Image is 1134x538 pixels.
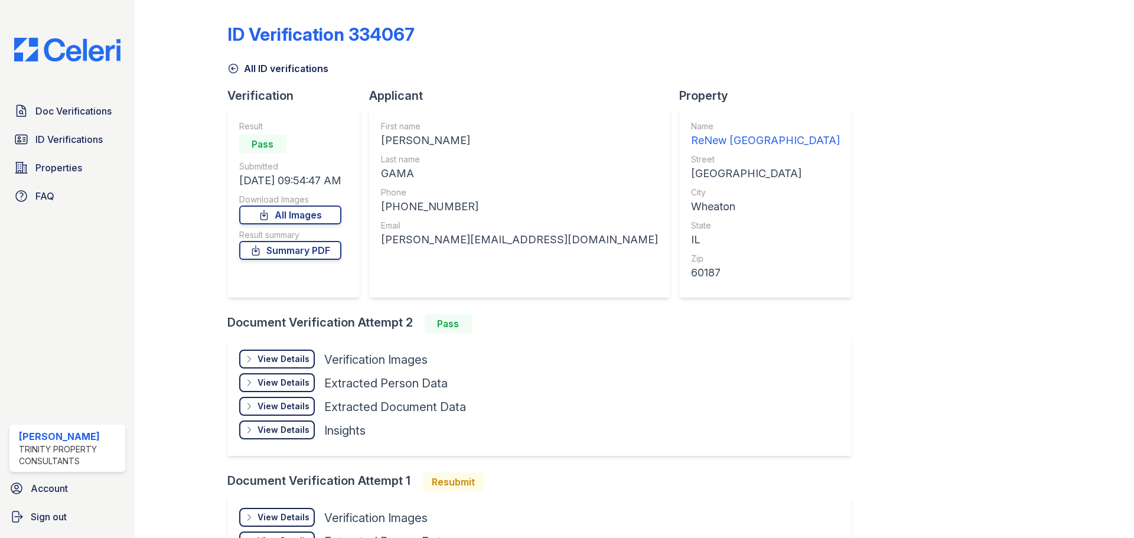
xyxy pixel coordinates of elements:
[9,99,125,123] a: Doc Verifications
[227,314,861,333] div: Document Verification Attempt 2
[691,154,840,165] div: Street
[5,477,130,500] a: Account
[324,510,428,526] div: Verification Images
[5,38,130,61] img: CE_Logo_Blue-a8612792a0a2168367f1c8372b55b34899dd931a85d93a1a3d3e32e68fde9ad4.png
[691,187,840,198] div: City
[691,120,840,149] a: Name ReNew [GEOGRAPHIC_DATA]
[239,206,341,224] a: All Images
[258,424,309,436] div: View Details
[227,472,861,491] div: Document Verification Attempt 1
[691,132,840,149] div: ReNew [GEOGRAPHIC_DATA]
[691,165,840,182] div: [GEOGRAPHIC_DATA]
[324,375,448,392] div: Extracted Person Data
[258,511,309,523] div: View Details
[239,120,341,132] div: Result
[5,505,130,529] a: Sign out
[239,241,341,260] a: Summary PDF
[381,187,658,198] div: Phone
[227,24,415,45] div: ID Verification 334067
[425,314,472,333] div: Pass
[35,189,54,203] span: FAQ
[324,351,428,368] div: Verification Images
[691,231,840,248] div: IL
[258,377,309,389] div: View Details
[679,87,861,104] div: Property
[239,229,341,241] div: Result summary
[369,87,679,104] div: Applicant
[239,135,286,154] div: Pass
[239,172,341,189] div: [DATE] 09:54:47 AM
[35,161,82,175] span: Properties
[324,399,466,415] div: Extracted Document Data
[31,481,68,495] span: Account
[381,220,658,231] div: Email
[239,161,341,172] div: Submitted
[227,61,328,76] a: All ID verifications
[9,128,125,151] a: ID Verifications
[239,194,341,206] div: Download Images
[9,184,125,208] a: FAQ
[381,198,658,215] div: [PHONE_NUMBER]
[9,156,125,180] a: Properties
[691,198,840,215] div: Wheaton
[381,120,658,132] div: First name
[691,253,840,265] div: Zip
[381,154,658,165] div: Last name
[381,165,658,182] div: GAMA
[691,265,840,281] div: 60187
[258,353,309,365] div: View Details
[35,104,112,118] span: Doc Verifications
[35,132,103,146] span: ID Verifications
[691,220,840,231] div: State
[381,231,658,248] div: [PERSON_NAME][EMAIL_ADDRESS][DOMAIN_NAME]
[258,400,309,412] div: View Details
[19,444,120,467] div: Trinity Property Consultants
[381,132,658,149] div: [PERSON_NAME]
[19,429,120,444] div: [PERSON_NAME]
[324,422,366,439] div: Insights
[227,87,369,104] div: Verification
[691,120,840,132] div: Name
[31,510,67,524] span: Sign out
[422,472,484,491] div: Resubmit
